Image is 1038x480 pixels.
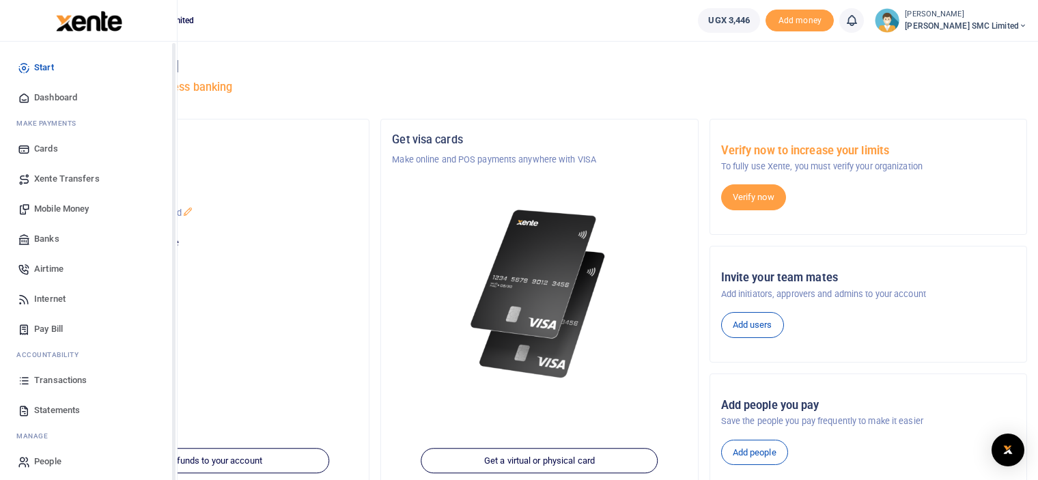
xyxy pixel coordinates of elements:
[11,425,166,447] li: M
[766,14,834,25] a: Add money
[34,262,64,276] span: Airtime
[34,373,87,387] span: Transactions
[875,8,899,33] img: profile-user
[64,253,358,267] h5: UGX 3,446
[721,184,786,210] a: Verify now
[92,448,329,474] a: Add funds to your account
[766,10,834,32] li: Toup your wallet
[52,59,1027,74] h4: Hello [PERSON_NAME]
[11,113,166,134] li: M
[721,414,1015,428] p: Save the people you pay frequently to make it easier
[34,142,58,156] span: Cards
[708,14,750,27] span: UGX 3,446
[64,153,358,167] p: Dawin Advisory SMC Limited
[11,134,166,164] a: Cards
[34,61,54,74] span: Start
[34,404,80,417] span: Statements
[11,314,166,344] a: Pay Bill
[11,254,166,284] a: Airtime
[11,83,166,113] a: Dashboard
[11,447,166,477] a: People
[721,312,784,338] a: Add users
[34,202,89,216] span: Mobile Money
[698,8,760,33] a: UGX 3,446
[905,20,1027,32] span: [PERSON_NAME] SMC Limited
[11,224,166,254] a: Banks
[52,81,1027,94] h5: Welcome to better business banking
[55,15,122,25] a: logo-small logo-large logo-large
[34,232,59,246] span: Banks
[721,144,1015,158] h5: Verify now to increase your limits
[11,53,166,83] a: Start
[11,365,166,395] a: Transactions
[23,431,48,441] span: anage
[721,287,1015,301] p: Add initiators, approvers and admins to your account
[392,133,686,147] h5: Get visa cards
[11,164,166,194] a: Xente Transfers
[27,350,79,360] span: countability
[992,434,1024,466] div: Open Intercom Messenger
[34,322,63,336] span: Pay Bill
[421,448,658,474] a: Get a virtual or physical card
[392,153,686,167] p: Make online and POS payments anywhere with VISA
[64,186,358,199] h5: Account
[11,194,166,224] a: Mobile Money
[875,8,1027,33] a: profile-user [PERSON_NAME] [PERSON_NAME] SMC Limited
[11,344,166,365] li: Ac
[721,271,1015,285] h5: Invite your team mates
[64,133,358,147] h5: Organization
[64,236,358,250] p: Your current account balance
[34,455,61,468] span: People
[766,10,834,32] span: Add money
[56,11,122,31] img: logo-large
[23,118,76,128] span: ake Payments
[34,91,77,104] span: Dashboard
[34,292,66,306] span: Internet
[64,206,358,220] p: [PERSON_NAME] SMC Limited
[466,199,613,389] img: xente-_physical_cards.png
[721,440,788,466] a: Add people
[721,160,1015,173] p: To fully use Xente, you must verify your organization
[11,395,166,425] a: Statements
[721,399,1015,412] h5: Add people you pay
[34,172,100,186] span: Xente Transfers
[905,9,1027,20] small: [PERSON_NAME]
[11,284,166,314] a: Internet
[692,8,766,33] li: Wallet ballance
